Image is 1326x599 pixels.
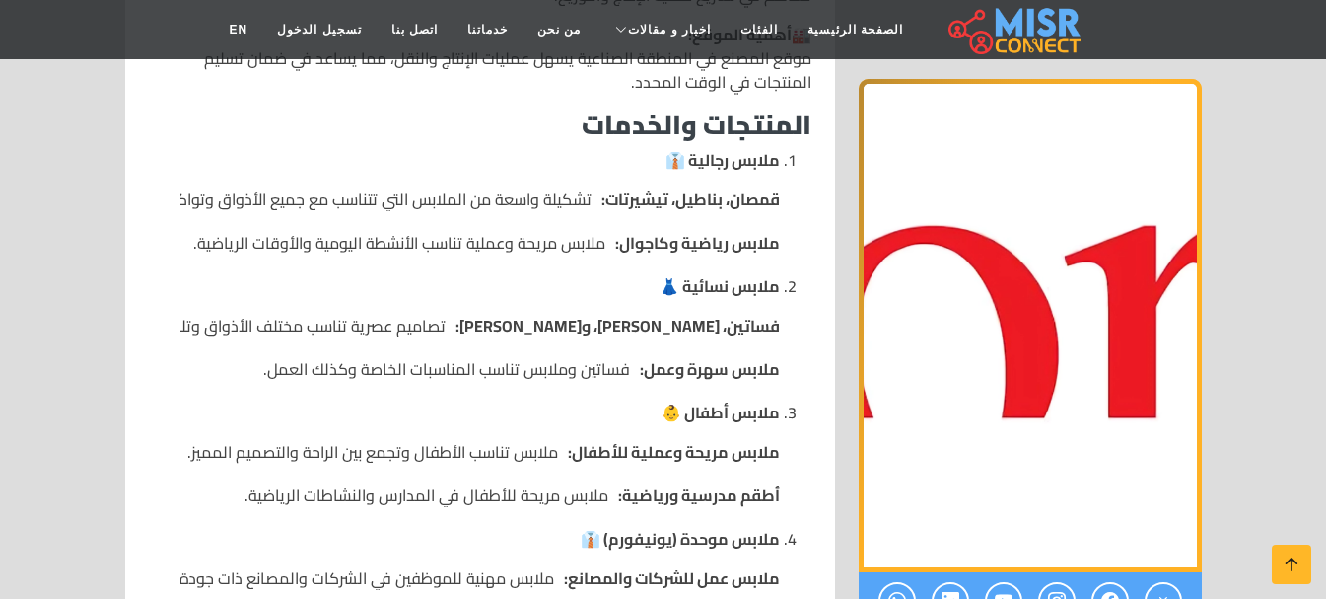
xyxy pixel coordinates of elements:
li: ملابس مريحة للأطفال في المدارس والنشاطات الرياضية. [180,484,780,507]
li: تشكيلة واسعة من الملابس التي تتناسب مع جميع الأذواق وتواكب أحدث الموضات. [180,187,780,211]
li: ملابس تناسب الأطفال وتجمع بين الراحة والتصميم المميز. [180,440,780,464]
li: ملابس مريحة وعملية تناسب الأنشطة اليومية والأوقات الرياضية. [180,231,780,255]
strong: قمصان، بناطيل، تيشيرتات: [601,187,780,211]
a: الصفحة الرئيسية [793,11,918,48]
strong: ملابس نسائية 👗 [660,271,780,301]
a: اخبار و مقالات [595,11,726,48]
a: تسجيل الدخول [262,11,376,48]
strong: ملابس أطفال 👶 [662,398,780,427]
strong: ملابس موحدة (يونيفورم) 👔 [581,524,780,554]
img: main.misr_connect [948,5,1081,54]
strong: ملابس عمل للشركات والمصانع: [564,566,780,590]
strong: ملابس رياضية وكاجوال: [615,231,780,255]
li: ملابس مهنية للموظفين في الشركات والمصانع ذات جودة عالية وتصاميم مريحة. [180,566,780,590]
a: اتصل بنا [377,11,453,48]
a: EN [215,11,263,48]
a: من نحن [523,11,595,48]
span: اخبار و مقالات [628,21,711,38]
a: الفئات [726,11,793,48]
strong: فساتين، [PERSON_NAME]، و[PERSON_NAME]: [455,314,780,337]
img: مصنع أور للملابس [859,79,1202,572]
li: تصاميم عصرية تناسب مختلف الأذواق وتلبي احتياجات المرأة العصرية. [180,314,780,337]
strong: ملابس سهرة وعمل: [640,357,780,381]
strong: أطقم مدرسية ورياضية: [618,484,780,507]
strong: المنتجات والخدمات [582,101,811,149]
strong: ملابس رجالية 👔 [665,145,780,175]
div: 1 / 1 [859,79,1202,572]
strong: ملابس مريحة وعملية للأطفال: [568,440,780,464]
li: فساتين وملابس تناسب المناسبات الخاصة وكذلك العمل. [180,357,780,381]
a: خدماتنا [453,11,523,48]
